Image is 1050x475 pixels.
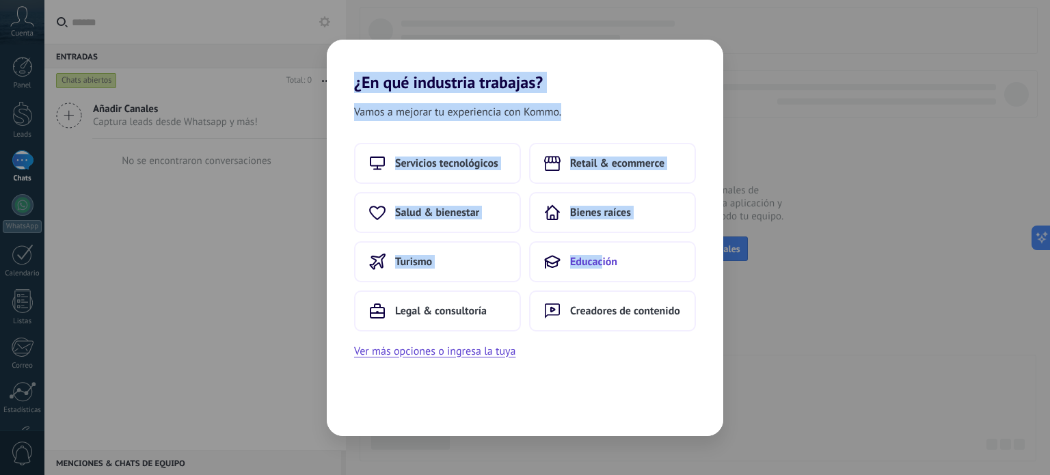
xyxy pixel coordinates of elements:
button: Educación [529,241,696,282]
span: Turismo [395,255,432,269]
span: Educación [570,255,617,269]
span: Legal & consultoría [395,304,487,318]
span: Bienes raíces [570,206,631,219]
button: Creadores de contenido [529,290,696,331]
span: Salud & bienestar [395,206,479,219]
button: Servicios tecnológicos [354,143,521,184]
span: Servicios tecnológicos [395,157,498,170]
button: Bienes raíces [529,192,696,233]
button: Salud & bienestar [354,192,521,233]
button: Legal & consultoría [354,290,521,331]
button: Retail & ecommerce [529,143,696,184]
h2: ¿En qué industria trabajas? [327,40,723,92]
button: Ver más opciones o ingresa la tuya [354,342,515,360]
button: Turismo [354,241,521,282]
span: Creadores de contenido [570,304,680,318]
span: Vamos a mejorar tu experiencia con Kommo. [354,103,561,121]
span: Retail & ecommerce [570,157,664,170]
